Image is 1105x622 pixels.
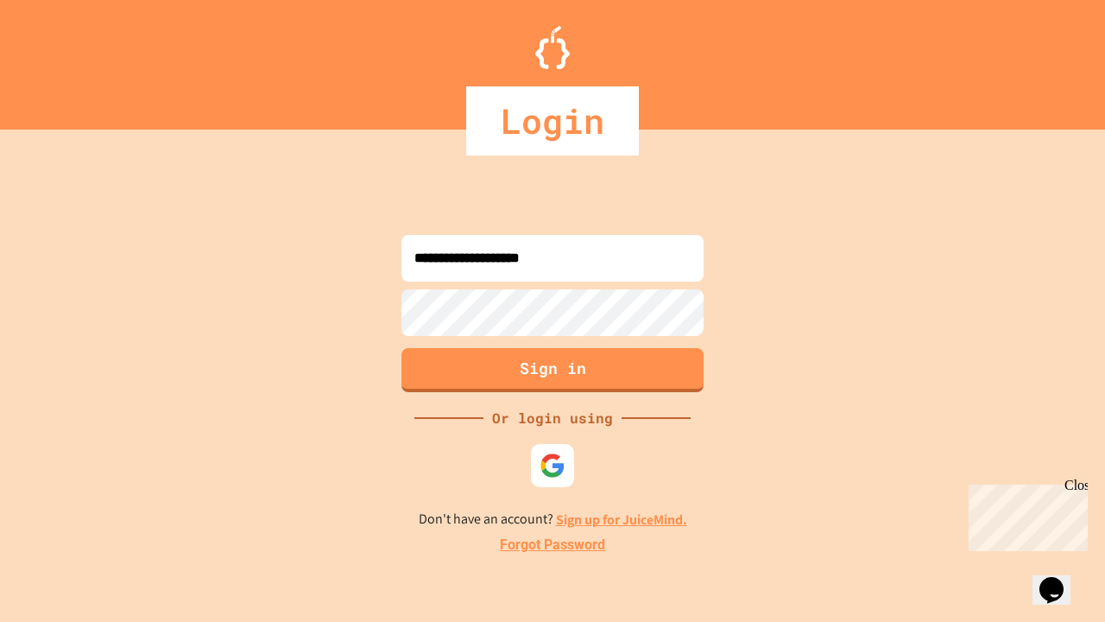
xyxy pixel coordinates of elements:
p: Don't have an account? [419,509,687,530]
iframe: chat widget [1032,553,1088,605]
a: Forgot Password [500,535,605,555]
a: Sign up for JuiceMind. [556,511,687,529]
button: Sign in [401,348,704,392]
div: Or login using [483,408,622,428]
img: Logo.svg [535,26,570,69]
div: Chat with us now!Close [7,7,119,110]
div: Login [466,86,639,155]
img: google-icon.svg [540,453,565,479]
iframe: chat widget [962,478,1088,551]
